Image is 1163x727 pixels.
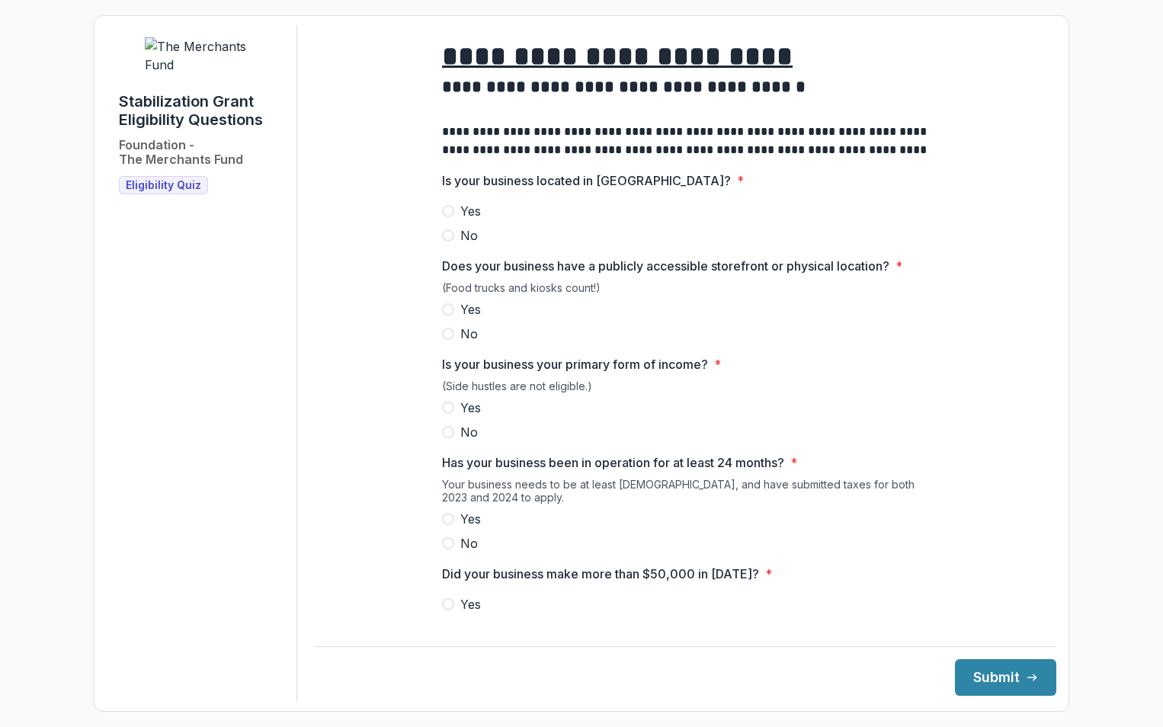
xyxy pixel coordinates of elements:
[442,171,731,190] p: Is your business located in [GEOGRAPHIC_DATA]?
[119,92,284,129] h1: Stabilization Grant Eligibility Questions
[460,300,481,319] span: Yes
[442,453,784,472] p: Has your business been in operation for at least 24 months?
[460,595,481,613] span: Yes
[460,534,478,552] span: No
[442,281,930,300] div: (Food trucks and kiosks count!)
[460,510,481,528] span: Yes
[442,478,930,510] div: Your business needs to be at least [DEMOGRAPHIC_DATA], and have submitted taxes for both 2023 and...
[460,399,481,417] span: Yes
[460,423,478,441] span: No
[955,659,1056,696] button: Submit
[442,257,889,275] p: Does your business have a publicly accessible storefront or physical location?
[460,325,478,343] span: No
[460,226,478,245] span: No
[460,202,481,220] span: Yes
[119,138,243,167] h2: Foundation - The Merchants Fund
[442,355,708,373] p: Is your business your primary form of income?
[145,37,259,74] img: The Merchants Fund
[442,565,759,583] p: Did your business make more than $50,000 in [DATE]?
[126,179,201,192] span: Eligibility Quiz
[442,380,930,399] div: (Side hustles are not eligible.)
